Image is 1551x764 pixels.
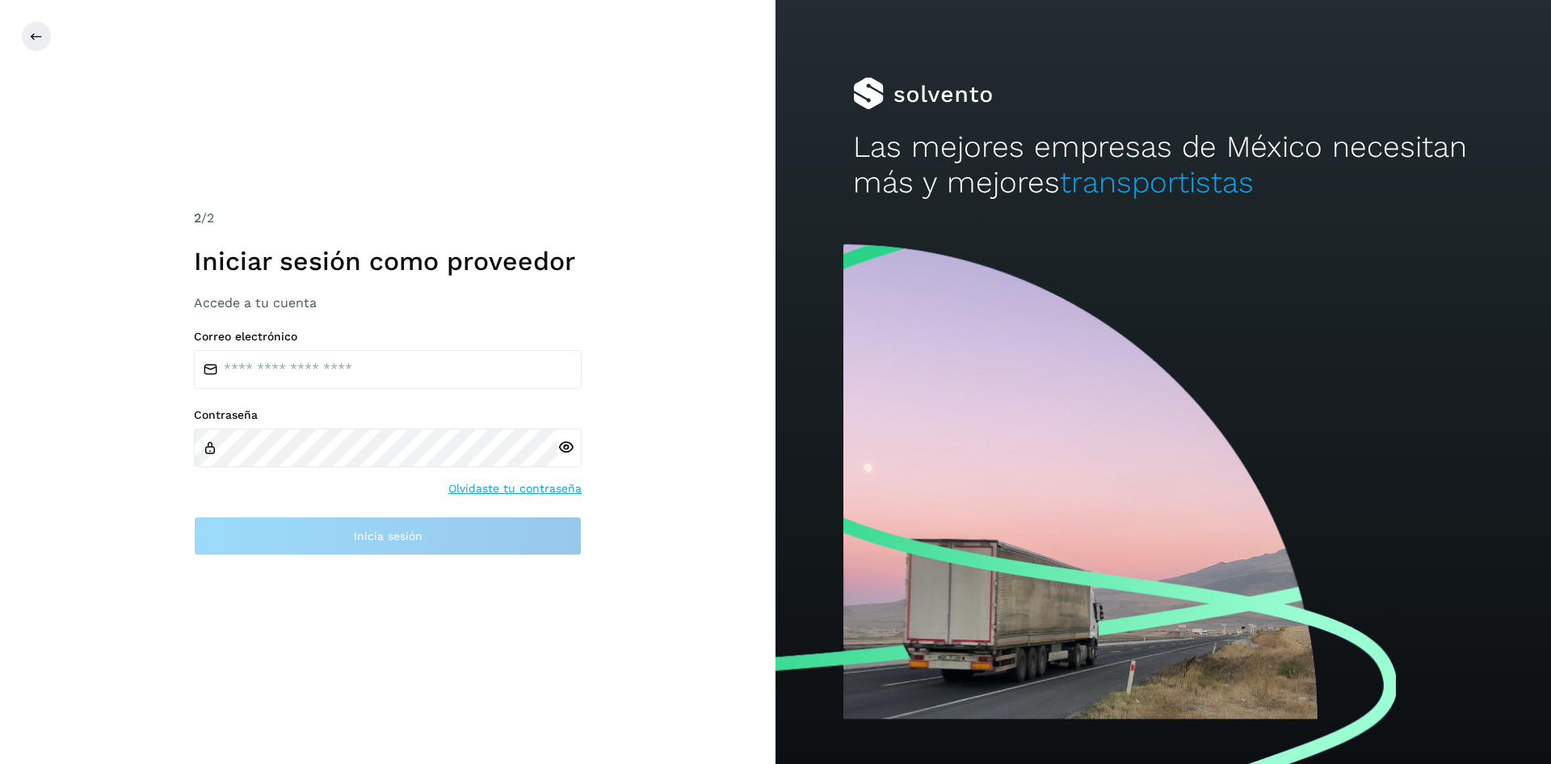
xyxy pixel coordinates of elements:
[853,129,1473,201] h2: Las mejores empresas de México necesitan más y mejores
[194,330,582,344] label: Correo electrónico
[448,480,582,497] a: Olvidaste tu contraseña
[354,530,422,542] span: Inicia sesión
[194,295,582,310] h3: Accede a tu cuenta
[194,209,582,228] div: /2
[194,408,582,422] label: Contraseña
[194,210,201,226] span: 2
[1060,165,1254,200] span: transportistas
[194,246,582,276] h1: Iniciar sesión como proveedor
[194,517,582,555] button: Inicia sesión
